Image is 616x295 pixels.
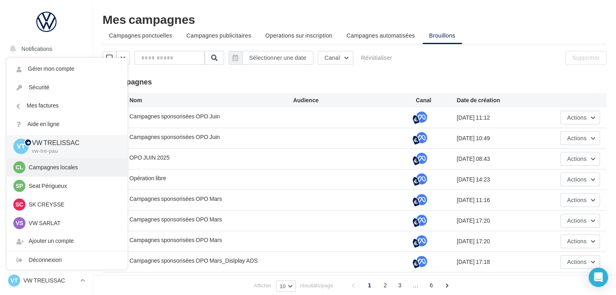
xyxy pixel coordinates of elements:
span: Campagnes sponsorisées OPO Juin [130,113,220,120]
a: ASSETS PERSONNALISABLES [5,202,88,225]
span: Campagnes sponsorisées OPO Mars [130,216,222,223]
a: Mes factures [7,97,127,115]
span: Actions [567,258,587,265]
div: [DATE] 17:18 [457,258,538,266]
p: vw-tre-pau [32,147,114,155]
a: Médiathèque [5,162,88,179]
span: Campagnes sponsorisées OPO Mars_Dislplay ADS [130,257,258,264]
button: Canal [318,51,353,65]
button: Supprimer [565,51,606,65]
a: Campagnes [5,122,88,139]
span: Actions [567,155,587,162]
span: Actions [567,217,587,224]
button: Sélectionner une date [242,51,313,65]
div: [DATE] 08:43 [457,155,538,163]
button: Réinitialiser [358,53,395,63]
div: [DATE] 11:16 [457,196,538,204]
div: Audience [293,96,416,104]
div: [DATE] 17:20 [457,217,538,225]
button: Actions [560,234,600,248]
button: Notifications [5,40,85,57]
span: Campagnes sponsorisées OPO Mars [130,195,222,202]
button: Actions [560,173,600,186]
span: résultats/page [300,282,333,289]
button: 10 [276,280,296,292]
span: VT [17,142,25,151]
div: [DATE] 11:12 [457,114,538,122]
a: Gérer mon compte [7,60,127,78]
button: Actions [560,152,600,166]
span: Notifications [21,45,52,52]
button: Sélectionner une date [228,51,313,65]
span: Campagnes automatisées [346,32,415,39]
button: Actions [560,111,600,124]
span: 3 [393,279,406,292]
span: Campagnes sponsorisées OPO Juin [130,133,220,140]
div: Canal [416,96,457,104]
a: Visibilité en ligne [5,101,88,118]
span: Campagnes publicitaires [186,32,251,39]
button: Actions [560,131,600,145]
p: SK CREYSSE [29,200,117,209]
p: VW TRELISSAC [32,138,114,147]
a: Sécurité [7,78,127,97]
div: [DATE] 17:20 [457,237,538,245]
span: Campagnes ponctuelles [109,32,172,39]
span: Campagnes sponsorisées OPO Mars [130,236,222,243]
div: Date de création [457,96,538,104]
a: Contacts [5,141,88,158]
span: 10 [280,283,286,289]
a: Calendrier [5,182,88,199]
span: SP [16,182,23,190]
span: Actions [567,238,587,244]
a: Opérations [5,61,88,78]
span: 1 [363,279,376,292]
p: VW TRELISSAC [23,276,77,284]
span: SC [15,200,23,209]
span: Actions [567,196,587,203]
span: OPO JUIN 2025 [130,154,170,161]
a: VT VW TRELISSAC [6,273,86,288]
div: Ajouter un compte [7,232,127,250]
span: ... [409,279,422,292]
button: Actions [560,255,600,269]
span: 2 [379,279,392,292]
div: Mes campagnes [103,13,606,25]
span: Operations sur inscription [265,32,332,39]
div: Nom [130,96,293,104]
span: VS [16,219,23,227]
a: Boîte de réception59 [5,80,88,98]
div: [DATE] 14:23 [457,175,538,183]
div: Déconnexion [7,251,127,269]
p: VW SARLAT [29,219,117,227]
p: Seat Périgueux [29,182,117,190]
div: [DATE] 10:49 [457,134,538,142]
a: Aide en ligne [7,115,127,133]
span: Cl [16,163,23,171]
span: Actions [567,114,587,121]
button: Actions [560,214,600,228]
span: Afficher [254,282,272,289]
span: Opération libre [130,175,166,181]
button: Actions [560,193,600,207]
span: Actions [567,176,587,183]
div: Open Intercom Messenger [589,268,608,287]
span: Actions [567,135,587,141]
p: Campagnes locales [29,163,117,171]
span: 6 [425,279,438,292]
span: VT [10,276,18,284]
